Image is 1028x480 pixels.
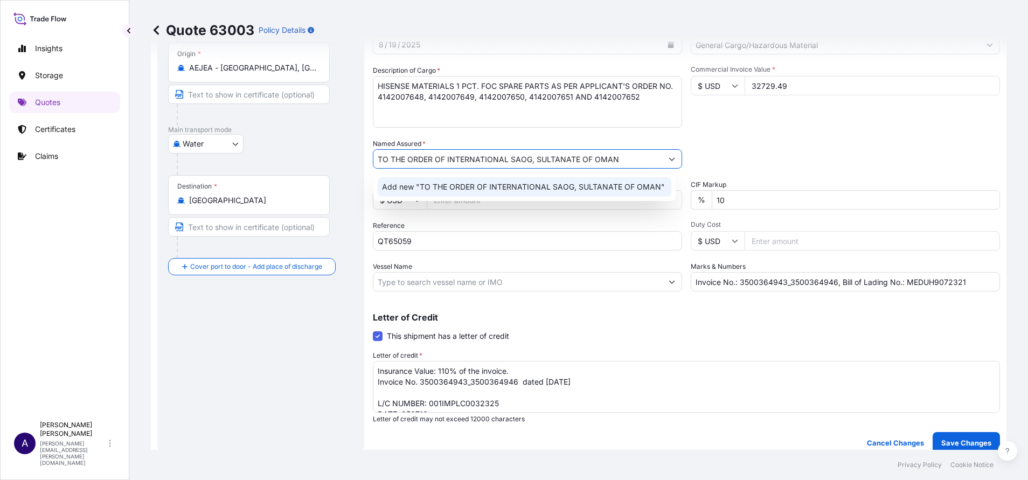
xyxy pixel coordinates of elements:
[662,149,682,169] button: Show suggestions
[190,261,322,272] span: Cover port to door - Add place of discharge
[378,177,671,197] div: Suggestions
[745,76,1000,95] input: Type amount
[35,151,58,162] p: Claims
[35,124,75,135] p: Certificates
[40,421,107,438] p: [PERSON_NAME] [PERSON_NAME]
[691,272,1000,291] input: Number1, number2,...
[35,43,62,54] p: Insights
[373,272,662,291] input: Type to search vessel name or IMO
[259,25,305,36] p: Policy Details
[941,437,991,448] p: Save Changes
[745,231,1000,251] input: Enter amount
[373,65,440,76] label: Description of Cargo
[867,437,924,448] p: Cancel Changes
[691,220,1000,229] span: Duty Cost
[373,361,1000,413] textarea: Insurance Value: 110% of the invoice. Invoice No. 3500364943_3500364946 dated [DATE] L/C NUMBER: ...
[373,76,682,128] textarea: HISENSE MATERIALS 1 PCT. FOC SPARE PARTS AS PER APPLICANT'S ORDER NO. 4142007648, 4142007649, 414...
[691,179,726,190] label: CIF Markup
[168,134,244,154] button: Select transport
[382,182,665,192] span: Add new "TO THE ORDER OF INTERNATIONAL SAOG, SULTANATE OF OMAN"
[691,261,746,272] label: Marks & Numbers
[373,231,682,251] input: Your internal reference
[387,331,509,342] span: This shipment has a letter of credit
[373,350,422,361] label: Letter of credit
[373,149,662,169] input: Full name
[712,190,1000,210] input: Enter percentage
[35,70,63,81] p: Storage
[168,85,330,104] input: Text to appear on certificate
[691,190,712,210] div: %
[168,217,330,236] input: Text to appear on certificate
[373,220,405,231] label: Reference
[950,461,994,469] p: Cookie Notice
[168,126,353,134] p: Main transport mode
[373,138,426,149] label: Named Assured
[22,438,28,449] span: A
[151,22,254,39] p: Quote 63003
[183,138,204,149] span: Water
[691,65,1000,74] span: Commercial Invoice Value
[373,415,1000,423] p: Letter of credit may not exceed 12000 characters
[373,261,412,272] label: Vessel Name
[189,62,316,73] input: Origin
[662,272,682,291] button: Show suggestions
[35,97,60,108] p: Quotes
[189,195,316,206] input: Destination
[177,182,217,191] div: Destination
[373,179,682,188] span: Freight Cost
[40,440,107,466] p: [PERSON_NAME][EMAIL_ADDRESS][PERSON_NAME][DOMAIN_NAME]
[898,461,942,469] p: Privacy Policy
[373,313,1000,322] p: Letter of Credit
